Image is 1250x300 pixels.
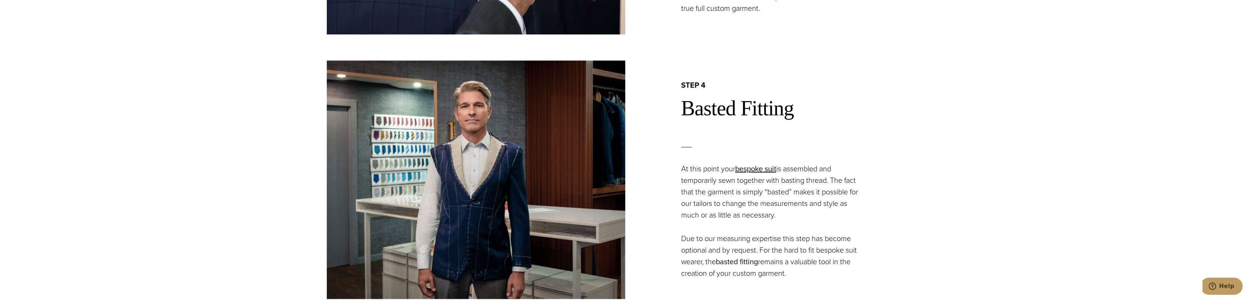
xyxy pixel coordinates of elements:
[681,163,866,221] p: At this point your is assembled and temporarily sewn together with basting thread. The fact that ...
[716,256,758,267] a: basted fitting
[1202,278,1243,296] iframe: Opens a widget where you can chat to one of our agents
[681,80,924,90] h2: step 4
[681,96,924,121] h2: Basted Fitting
[735,163,776,174] a: bespoke suit
[681,233,866,279] p: Due to our measuring expertise this step has become optional and by request. For the hard to fit ...
[327,60,625,299] img: A model shows how Alan David suits are constructed.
